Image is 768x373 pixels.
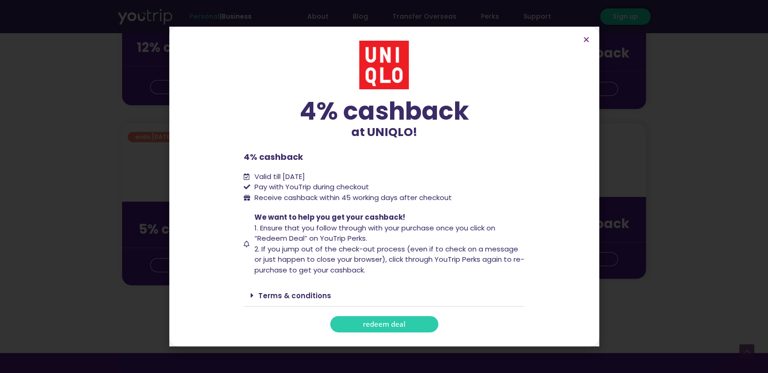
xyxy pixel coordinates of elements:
a: Close [583,36,590,43]
p: 4% cashback [244,151,524,163]
span: Receive cashback within 45 working days after checkout [254,193,452,202]
div: 4% cashback [244,99,524,123]
a: Terms & conditions [258,291,331,301]
span: 2. If you jump out of the check-out process (even if to check on a message or just happen to clos... [254,244,524,275]
div: at UNIQLO! [244,99,524,141]
a: redeem deal [330,316,438,332]
div: Terms & conditions [244,285,524,307]
span: 1. Ensure that you follow through with your purchase once you click on “Redeem Deal” on YouTrip P... [254,223,495,244]
span: Pay with YouTrip during checkout [252,182,369,193]
span: Valid till [DATE] [254,172,305,181]
span: We want to help you get your cashback! [254,212,405,222]
span: redeem deal [363,321,406,328]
